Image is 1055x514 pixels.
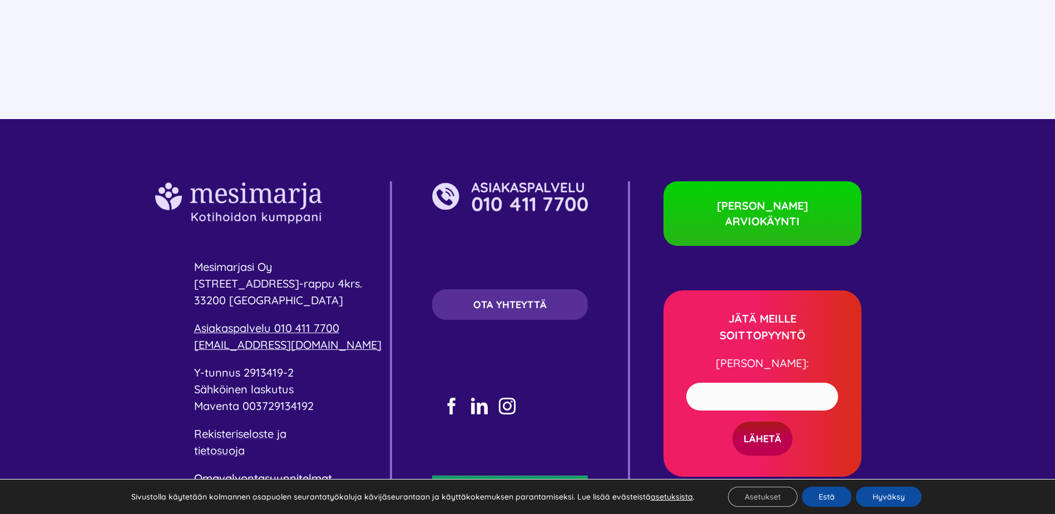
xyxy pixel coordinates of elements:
[856,487,922,507] button: Hyväksy
[194,321,339,335] a: Asiakaspalvelu 010 411 7700
[194,471,332,485] a: Omavalvontasuunnitelmat
[691,198,834,229] span: [PERSON_NAME] ARVIOKÄYNTI
[432,212,548,276] span: [GEOGRAPHIC_DATA], [GEOGRAPHIC_DATA], [GEOGRAPHIC_DATA], [GEOGRAPHIC_DATA]
[499,398,516,414] a: instagram
[194,427,286,457] a: Rekisteriseloste ja tietosuoja
[663,247,849,278] span: Oulu, Raahe, [GEOGRAPHIC_DATA], [GEOGRAPHIC_DATA]
[443,398,460,414] a: facebook
[155,181,322,195] a: 001Asset 5@2x
[473,299,547,310] span: OTA YHTEYTTÄ
[194,293,343,307] span: 33200 [GEOGRAPHIC_DATA]
[732,422,793,456] input: LÄHETÄ
[131,492,695,502] p: Sivustolla käytetään kolmannen osapuolen seurantatyökaluja kävijäseurantaan ja käyttäkokemuksen p...
[432,181,588,195] a: 001Asset 6@2x
[432,289,588,320] a: OTA YHTEYTTÄ
[194,382,294,396] span: Sähköinen laskutus
[432,321,548,385] span: Keski-Suomi, [GEOGRAPHIC_DATA], [GEOGRAPHIC_DATA], [GEOGRAPHIC_DATA]
[471,398,488,414] a: linkedin
[194,399,314,413] span: Maventa 003729134192
[716,356,809,370] span: [PERSON_NAME]:
[194,276,362,290] span: [STREET_ADDRESS]-rappu 4krs.
[678,383,846,456] form: Yhteydenottolomake
[720,312,805,342] strong: JÄTÄ MEILLE SOITTOPYYNTÖ
[432,416,548,463] span: [GEOGRAPHIC_DATA], [GEOGRAPHIC_DATA], [GEOGRAPHIC_DATA]
[802,487,851,507] button: Estä
[194,365,294,379] span: Y-tunnus 2913419-2
[194,338,382,352] a: [EMAIL_ADDRESS][DOMAIN_NAME]
[194,260,273,274] span: Mesimarjasi Oy
[651,492,693,502] button: asetuksista
[663,181,861,246] a: [PERSON_NAME] ARVIOKÄYNTI
[728,487,798,507] button: Asetukset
